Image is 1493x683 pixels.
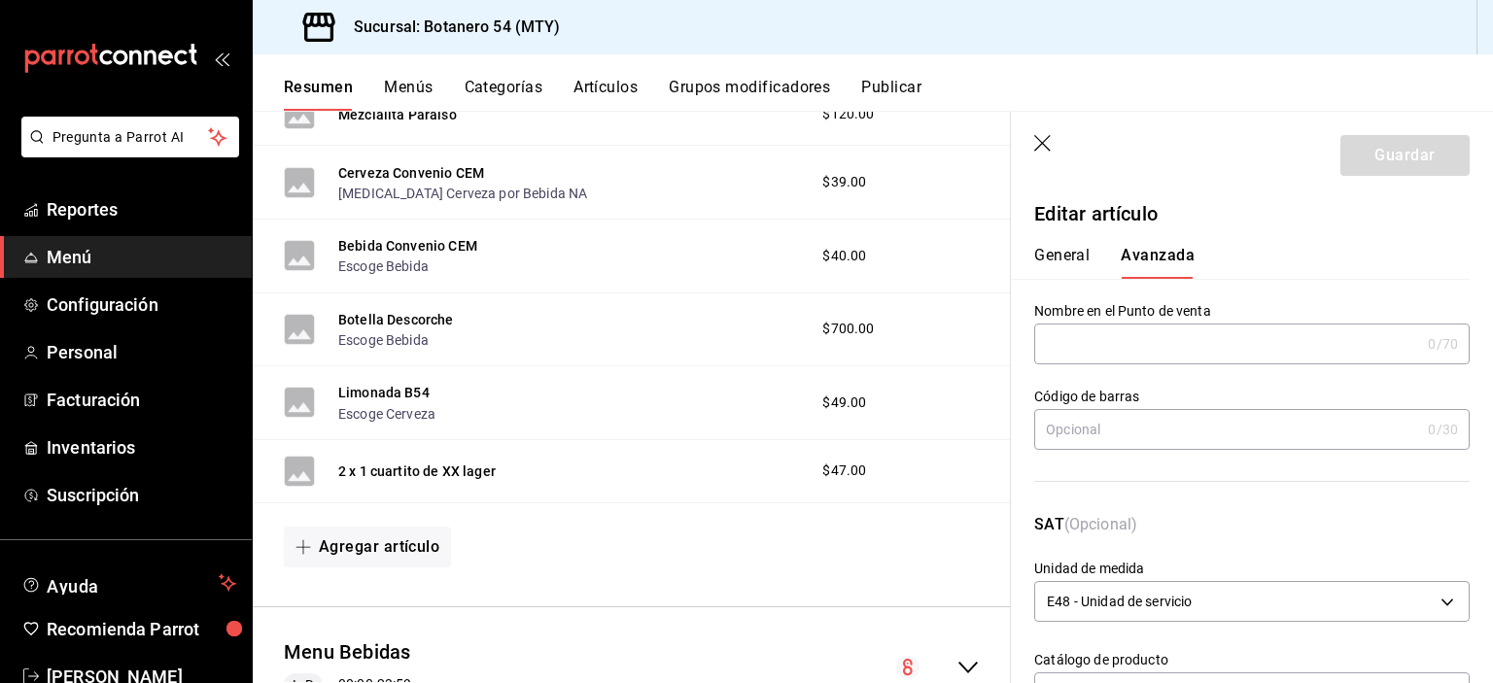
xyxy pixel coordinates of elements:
h3: Sucursal: Botanero 54 (MTY) [338,16,561,39]
button: Pregunta a Parrot AI [21,117,239,157]
label: Nombre en el Punto de venta [1034,304,1470,318]
label: Catálogo de producto [1034,653,1470,666]
span: $39.00 [822,172,866,192]
span: Personal [47,339,236,365]
span: Pregunta a Parrot AI [52,127,209,148]
button: Avanzada [1121,246,1195,279]
button: 2 x 1 cuartito de XX lager [338,461,496,481]
button: Categorías [465,78,543,111]
button: Grupos modificadores [669,78,830,111]
strong: SAT [1034,515,1063,533]
button: [MEDICAL_DATA] Cerveza por Bebida NA [338,184,587,203]
button: General [1034,246,1090,279]
span: $47.00 [822,461,866,481]
div: 0 /30 [1428,420,1458,439]
button: Escoge Bebida [338,330,429,350]
button: Resumen [284,78,353,111]
span: Suscripción [47,482,236,508]
button: Bebida Convenio CEM [338,236,477,256]
button: open_drawer_menu [214,51,229,66]
button: Menu Bebidas [284,638,411,666]
span: $120.00 [822,104,874,124]
button: Botella Descorche [338,310,454,329]
span: Ayuda [47,571,211,595]
div: E48 - Unidad de servicio [1034,581,1470,622]
span: Configuración [47,291,236,318]
label: Código de barras [1034,390,1470,403]
span: Inventarios [47,434,236,461]
button: Publicar [861,78,921,111]
span: Reportes [47,196,236,222]
div: navigation tabs [1034,246,1446,279]
span: Facturación [47,387,236,413]
label: Unidad de medida [1034,562,1470,575]
div: navigation tabs [284,78,1493,111]
a: Pregunta a Parrot AI [14,141,239,161]
p: (Opcional) [1034,513,1470,560]
button: Agregar artículo [284,527,451,567]
button: Artículos [573,78,638,111]
button: Cerveza Convenio CEM [338,163,484,183]
p: Editar artículo [1034,199,1470,228]
span: $49.00 [822,393,866,413]
span: Recomienda Parrot [47,616,236,642]
button: Mezclalita Paraiso [338,105,457,124]
button: Escoge Cerveza [338,404,435,424]
span: $700.00 [822,319,874,339]
button: Escoge Bebida [338,256,429,276]
button: Menús [384,78,433,111]
span: $40.00 [822,246,866,266]
span: Menú [47,244,236,270]
input: Opcional [1034,410,1420,449]
button: Limonada B54 [338,383,430,402]
div: 0 /70 [1428,334,1458,354]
